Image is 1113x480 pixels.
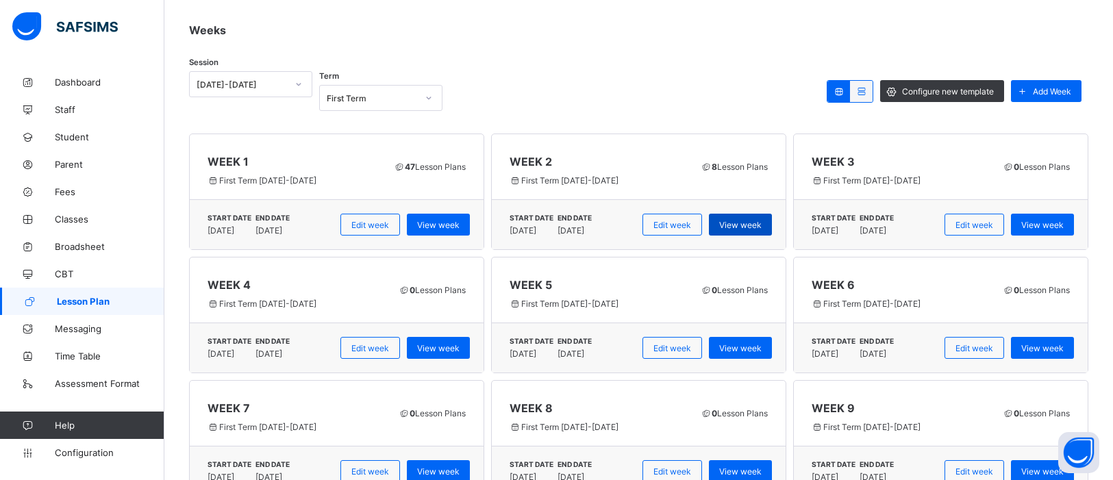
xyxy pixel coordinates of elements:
[255,349,286,359] span: [DATE]
[510,175,685,186] span: First Term [DATE]-[DATE]
[812,214,855,222] span: START DATE
[255,214,290,222] span: END DATE
[57,296,164,307] span: Lesson Plan
[319,71,339,81] span: Term
[55,351,164,362] span: Time Table
[55,323,164,334] span: Messaging
[351,220,389,230] span: Edit week
[558,225,588,236] span: [DATE]
[812,225,851,236] span: [DATE]
[812,278,987,292] span: WEEK 6
[653,343,691,353] span: Edit week
[860,225,890,236] span: [DATE]
[558,214,592,222] span: END DATE
[510,278,685,292] span: WEEK 5
[719,343,762,353] span: View week
[398,285,466,295] span: Lesson Plans
[208,349,247,359] span: [DATE]
[812,337,855,345] span: START DATE
[812,299,987,309] span: First Term [DATE]-[DATE]
[410,285,415,295] b: 0
[902,86,994,97] span: Configure new template
[510,155,685,168] span: WEEK 2
[255,225,286,236] span: [DATE]
[55,131,164,142] span: Student
[510,460,553,468] span: START DATE
[558,460,592,468] span: END DATE
[719,466,762,477] span: View week
[860,214,894,222] span: END DATE
[208,214,251,222] span: START DATE
[189,23,226,37] span: Weeks
[208,460,251,468] span: START DATE
[12,12,118,41] img: safsims
[255,460,290,468] span: END DATE
[208,155,378,168] span: WEEK 1
[1014,162,1019,172] b: 0
[351,466,389,477] span: Edit week
[55,420,164,431] span: Help
[208,401,383,415] span: WEEK 7
[812,422,987,432] span: First Term [DATE]-[DATE]
[405,162,415,172] b: 47
[189,58,218,67] span: Session
[558,337,592,345] span: END DATE
[208,337,251,345] span: START DATE
[510,299,685,309] span: First Term [DATE]-[DATE]
[719,220,762,230] span: View week
[1002,408,1070,418] span: Lesson Plans
[955,466,993,477] span: Edit week
[700,162,768,172] span: Lesson Plans
[393,162,466,172] span: Lesson Plans
[55,159,164,170] span: Parent
[208,299,383,309] span: First Term [DATE]-[DATE]
[653,466,691,477] span: Edit week
[812,401,987,415] span: WEEK 9
[55,268,164,279] span: CBT
[860,337,894,345] span: END DATE
[653,220,691,230] span: Edit week
[1058,432,1099,473] button: Open asap
[510,349,549,359] span: [DATE]
[700,285,768,295] span: Lesson Plans
[410,408,415,418] b: 0
[55,186,164,197] span: Fees
[712,408,717,418] b: 0
[1021,466,1064,477] span: View week
[712,162,717,172] b: 8
[55,104,164,115] span: Staff
[1021,220,1064,230] span: View week
[1002,162,1070,172] span: Lesson Plans
[955,220,993,230] span: Edit week
[398,408,466,418] span: Lesson Plans
[208,422,383,432] span: First Term [DATE]-[DATE]
[208,278,383,292] span: WEEK 4
[558,349,588,359] span: [DATE]
[208,225,247,236] span: [DATE]
[860,349,890,359] span: [DATE]
[812,155,987,168] span: WEEK 3
[1033,86,1071,97] span: Add Week
[208,175,378,186] span: First Term [DATE]-[DATE]
[510,422,685,432] span: First Term [DATE]-[DATE]
[55,241,164,252] span: Broadsheet
[812,349,851,359] span: [DATE]
[351,343,389,353] span: Edit week
[1014,408,1019,418] b: 0
[55,77,164,88] span: Dashboard
[510,225,549,236] span: [DATE]
[860,460,894,468] span: END DATE
[510,401,685,415] span: WEEK 8
[712,285,717,295] b: 0
[812,460,855,468] span: START DATE
[197,79,287,90] div: [DATE]-[DATE]
[327,93,417,103] div: First Term
[700,408,768,418] span: Lesson Plans
[812,175,987,186] span: First Term [DATE]-[DATE]
[417,343,460,353] span: View week
[955,343,993,353] span: Edit week
[417,466,460,477] span: View week
[1014,285,1019,295] b: 0
[55,378,164,389] span: Assessment Format
[255,337,290,345] span: END DATE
